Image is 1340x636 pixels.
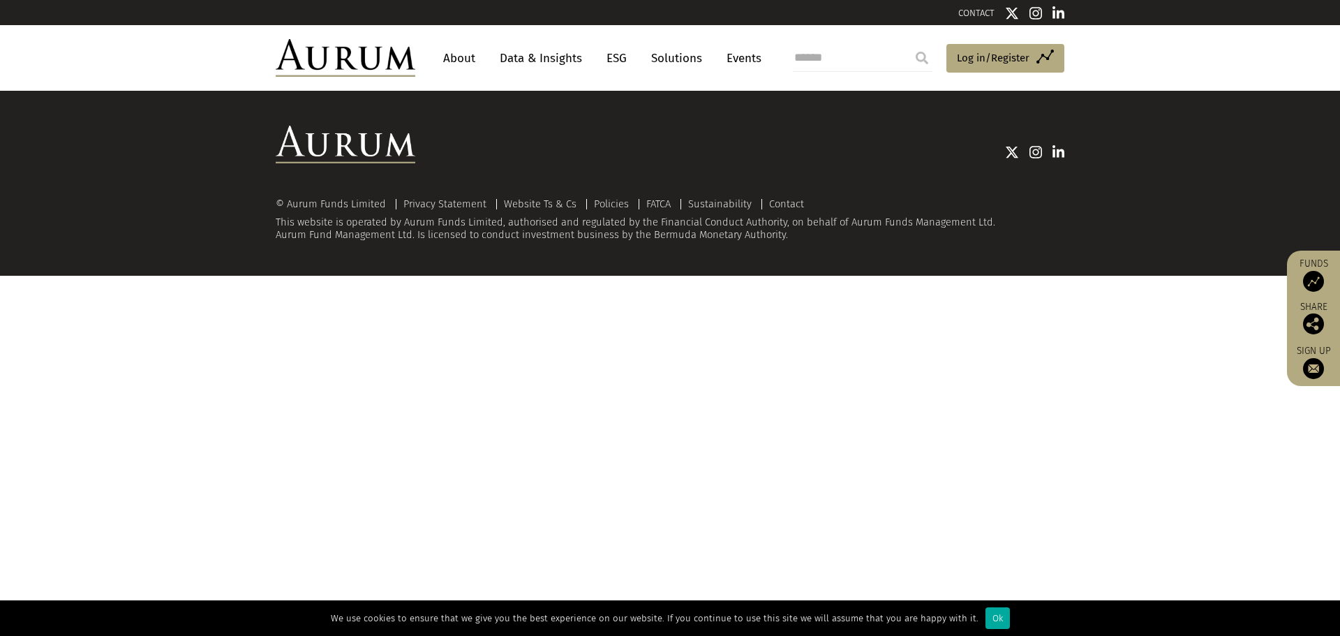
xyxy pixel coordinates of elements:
[436,45,482,71] a: About
[276,199,393,209] div: © Aurum Funds Limited
[769,198,804,210] a: Contact
[403,198,486,210] a: Privacy Statement
[946,44,1064,73] a: Log in/Register
[1005,145,1019,159] img: Twitter icon
[1303,271,1324,292] img: Access Funds
[1005,6,1019,20] img: Twitter icon
[646,198,671,210] a: FATCA
[958,8,995,18] a: CONTACT
[957,50,1029,66] span: Log in/Register
[720,45,761,71] a: Events
[1052,6,1065,20] img: Linkedin icon
[1052,145,1065,159] img: Linkedin icon
[493,45,589,71] a: Data & Insights
[688,198,752,210] a: Sustainability
[1029,145,1042,159] img: Instagram icon
[600,45,634,71] a: ESG
[644,45,709,71] a: Solutions
[276,39,415,77] img: Aurum
[1294,258,1333,292] a: Funds
[276,198,1064,241] div: This website is operated by Aurum Funds Limited, authorised and regulated by the Financial Conduc...
[276,126,415,163] img: Aurum Logo
[594,198,629,210] a: Policies
[1029,6,1042,20] img: Instagram icon
[504,198,576,210] a: Website Ts & Cs
[908,44,936,72] input: Submit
